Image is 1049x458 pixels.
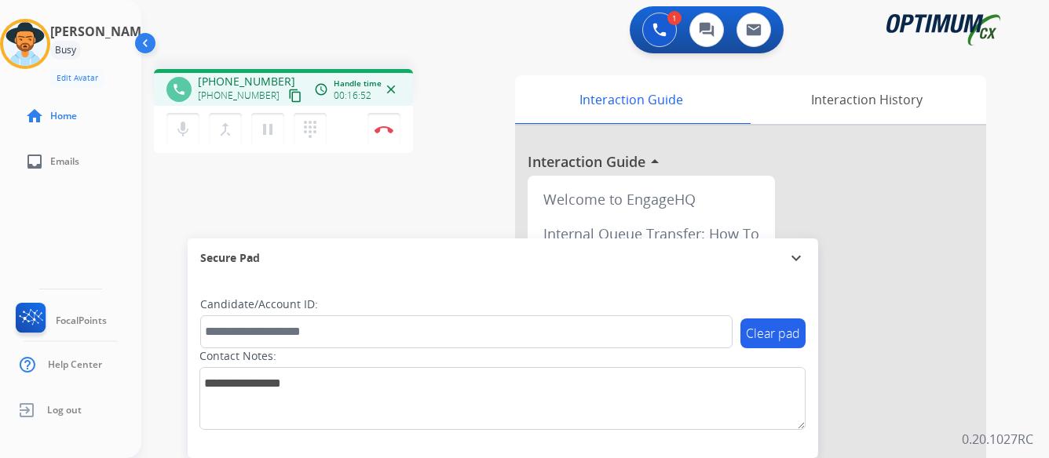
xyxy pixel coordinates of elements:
[50,110,77,122] span: Home
[747,75,986,124] div: Interaction History
[13,303,107,339] a: FocalPoints
[50,69,104,87] button: Edit Avatar
[375,125,393,133] img: control
[962,430,1033,449] p: 0.20.1027RC
[200,250,260,266] span: Secure Pad
[198,89,280,102] span: [PHONE_NUMBER]
[199,348,276,364] label: Contact Notes:
[3,22,47,66] img: avatar
[314,82,328,96] mat-icon: access_time
[334,78,382,89] span: Handle time
[25,152,44,171] mat-icon: inbox
[534,216,769,251] div: Internal Queue Transfer: How To
[667,11,682,25] div: 1
[172,82,186,96] mat-icon: phone
[288,89,302,103] mat-icon: content_copy
[50,41,81,60] div: Busy
[25,107,44,125] mat-icon: home
[301,120,320,139] mat-icon: dialpad
[50,155,79,168] span: Emails
[50,22,152,41] h3: [PERSON_NAME]
[334,89,371,102] span: 00:16:52
[200,296,318,312] label: Candidate/Account ID:
[258,120,277,139] mat-icon: pause
[48,358,102,371] span: Help Center
[740,318,806,348] button: Clear pad
[56,314,107,327] span: FocalPoints
[174,120,192,139] mat-icon: mic
[534,182,769,216] div: Welcome to EngageHQ
[216,120,235,139] mat-icon: merge_type
[384,82,398,96] mat-icon: close
[787,249,806,267] mat-icon: expand_more
[515,75,747,124] div: Interaction Guide
[198,74,295,89] span: [PHONE_NUMBER]
[47,404,82,416] span: Log out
